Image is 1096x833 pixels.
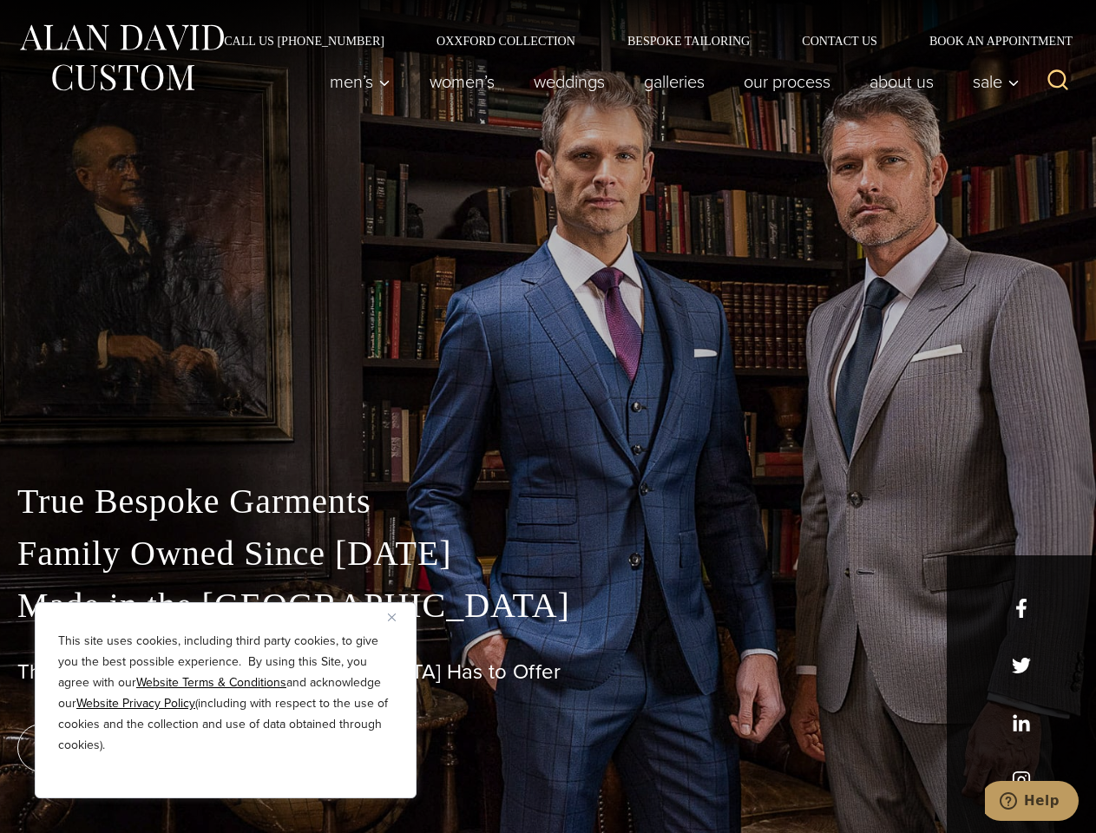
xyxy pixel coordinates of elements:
[17,19,226,96] img: Alan David Custom
[1037,61,1079,102] button: View Search Form
[954,64,1029,99] button: Sale sub menu toggle
[410,64,515,99] a: Women’s
[985,781,1079,824] iframe: Opens a widget where you can chat to one of our agents
[601,35,776,47] a: Bespoke Tailoring
[17,724,260,772] a: book an appointment
[515,64,625,99] a: weddings
[903,35,1079,47] a: Book an Appointment
[410,35,601,47] a: Oxxford Collection
[17,659,1079,685] h1: The Best Custom Suits [GEOGRAPHIC_DATA] Has to Offer
[725,64,850,99] a: Our Process
[625,64,725,99] a: Galleries
[198,35,1079,47] nav: Secondary Navigation
[388,607,409,627] button: Close
[198,35,410,47] a: Call Us [PHONE_NUMBER]
[388,613,396,621] img: Close
[311,64,410,99] button: Men’s sub menu toggle
[76,694,195,712] a: Website Privacy Policy
[58,631,393,756] p: This site uses cookies, including third party cookies, to give you the best possible experience. ...
[776,35,903,47] a: Contact Us
[311,64,1029,99] nav: Primary Navigation
[136,673,286,692] a: Website Terms & Conditions
[17,476,1079,632] p: True Bespoke Garments Family Owned Since [DATE] Made in the [GEOGRAPHIC_DATA]
[850,64,954,99] a: About Us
